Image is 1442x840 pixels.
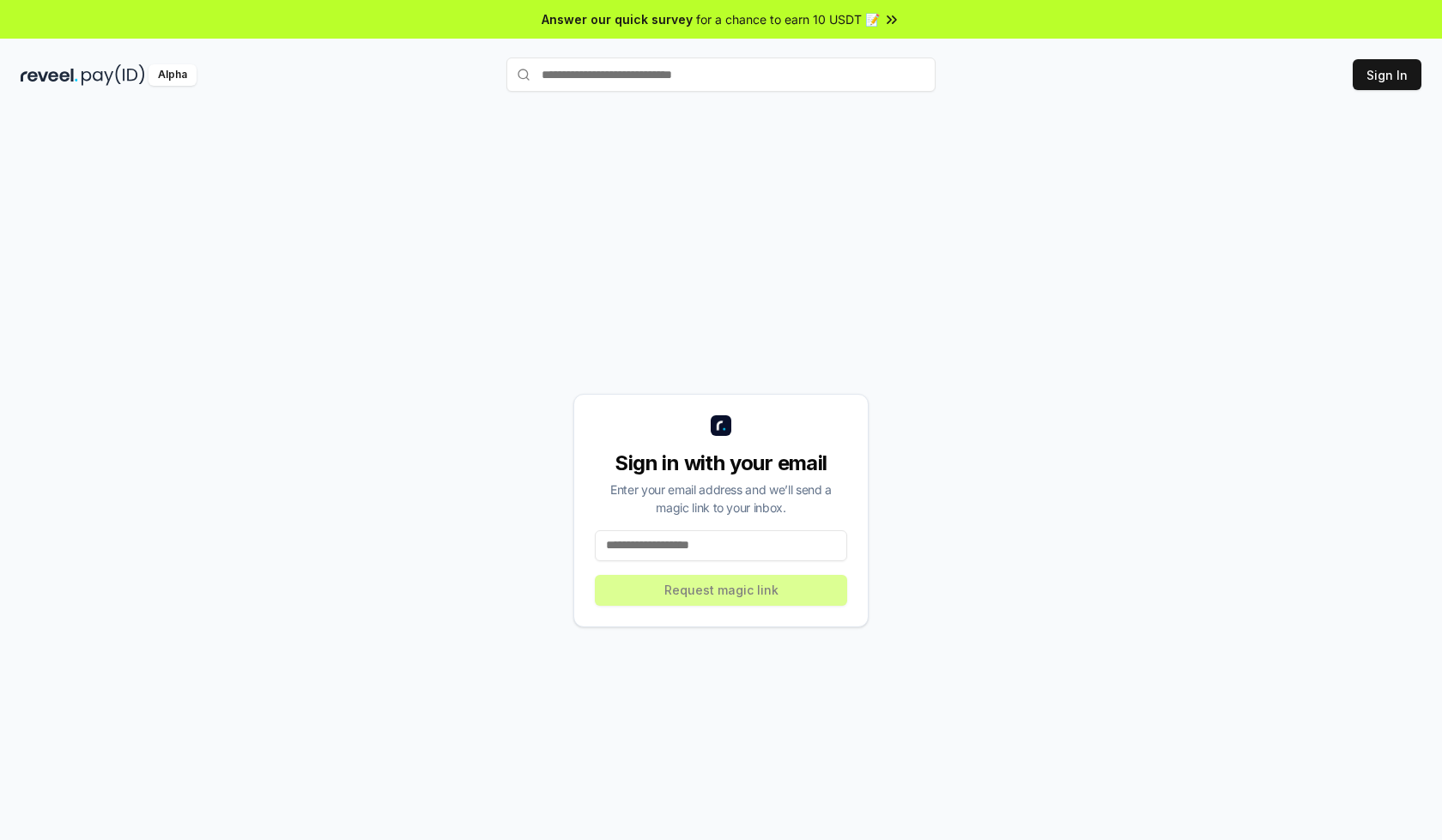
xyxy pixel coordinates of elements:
[1353,59,1421,90] button: Sign In
[595,450,847,477] div: Sign in with your email
[711,415,731,436] img: logo_small
[82,64,145,86] img: pay_id
[148,64,197,86] div: Alpha
[595,480,847,517] div: Enter your email address and we’ll send a magic link to your inbox.
[21,64,78,86] img: reveel_dark
[542,10,693,28] span: Answer our quick survey
[696,10,880,28] span: for a chance to earn 10 USDT 📝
